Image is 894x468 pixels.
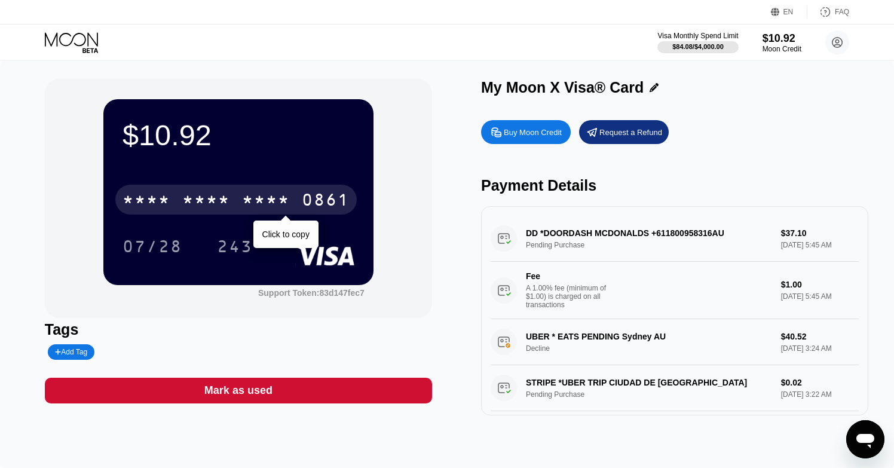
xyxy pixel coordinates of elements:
[781,280,859,289] div: $1.00
[846,420,884,458] iframe: Button to launch messaging window
[491,262,859,319] div: FeeA 1.00% fee (minimum of $1.00) is charged on all transactions$1.00[DATE] 5:45 AM
[771,6,807,18] div: EN
[763,45,801,53] div: Moon Credit
[123,238,182,258] div: 07/28
[258,288,365,298] div: Support Token: 83d147fec7
[262,230,310,239] div: Click to copy
[481,177,868,194] div: Payment Details
[579,120,669,144] div: Request a Refund
[45,321,432,338] div: Tags
[657,32,738,40] div: Visa Monthly Spend Limit
[48,344,94,360] div: Add Tag
[763,32,801,53] div: $10.92Moon Credit
[763,32,801,45] div: $10.92
[217,238,253,258] div: 243
[807,6,849,18] div: FAQ
[481,120,571,144] div: Buy Moon Credit
[258,288,365,298] div: Support Token:83d147fec7
[835,8,849,16] div: FAQ
[302,192,350,211] div: 0861
[45,378,432,403] div: Mark as used
[672,43,724,50] div: $84.08 / $4,000.00
[504,127,562,137] div: Buy Moon Credit
[526,284,616,309] div: A 1.00% fee (minimum of $1.00) is charged on all transactions
[481,79,644,96] div: My Moon X Visa® Card
[208,231,262,261] div: 243
[783,8,794,16] div: EN
[526,271,610,281] div: Fee
[123,118,354,152] div: $10.92
[657,32,738,53] div: Visa Monthly Spend Limit$84.08/$4,000.00
[114,231,191,261] div: 07/28
[781,292,859,301] div: [DATE] 5:45 AM
[204,384,273,397] div: Mark as used
[599,127,662,137] div: Request a Refund
[55,348,87,356] div: Add Tag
